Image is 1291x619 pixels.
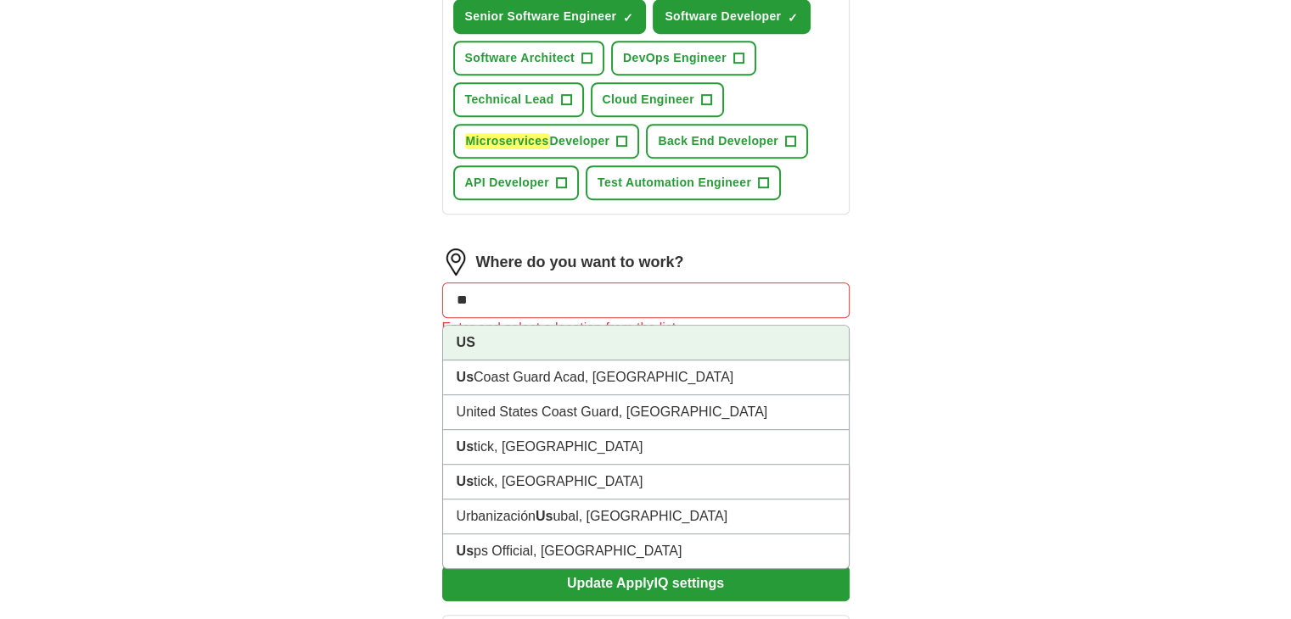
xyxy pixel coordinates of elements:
button: MicroservicesDeveloper [453,124,640,159]
span: Developer [465,132,610,150]
div: Enter and select a location from the list [442,318,850,338]
button: API Developer [453,165,579,200]
span: API Developer [465,174,549,192]
span: Software Developer [665,8,781,25]
button: Test Automation Engineer [586,165,781,200]
span: DevOps Engineer [623,49,727,67]
li: ps Official, [GEOGRAPHIC_DATA] [443,534,849,568]
button: DevOps Engineer [611,41,756,75]
li: Urbanización ubal, [GEOGRAPHIC_DATA] [443,499,849,534]
span: ✓ [623,11,633,25]
strong: Us [536,509,553,523]
span: ✓ [788,11,798,25]
img: location.png [442,248,469,276]
label: Where do you want to work? [476,251,684,274]
span: Back End Developer [658,132,778,150]
button: Cloud Engineer [591,82,724,117]
span: Cloud Engineer [603,91,694,109]
span: Test Automation Engineer [598,174,751,192]
button: Update ApplyIQ settings [442,566,850,601]
li: United States Coast Guard, [GEOGRAPHIC_DATA] [443,395,849,430]
strong: US [457,335,475,349]
strong: Us [457,544,474,558]
span: Senior Software Engineer [465,8,617,25]
button: Back End Developer [646,124,808,159]
strong: Us [457,474,474,488]
li: tick, [GEOGRAPHIC_DATA] [443,465,849,499]
span: Technical Lead [465,91,554,109]
button: Software Architect [453,41,604,75]
button: Technical Lead [453,82,584,117]
span: Software Architect [465,49,575,67]
strong: Us [457,370,474,384]
em: Microservices [465,133,550,148]
li: tick, [GEOGRAPHIC_DATA] [443,430,849,465]
li: Coast Guard Acad, [GEOGRAPHIC_DATA] [443,360,849,395]
strong: Us [457,439,474,454]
